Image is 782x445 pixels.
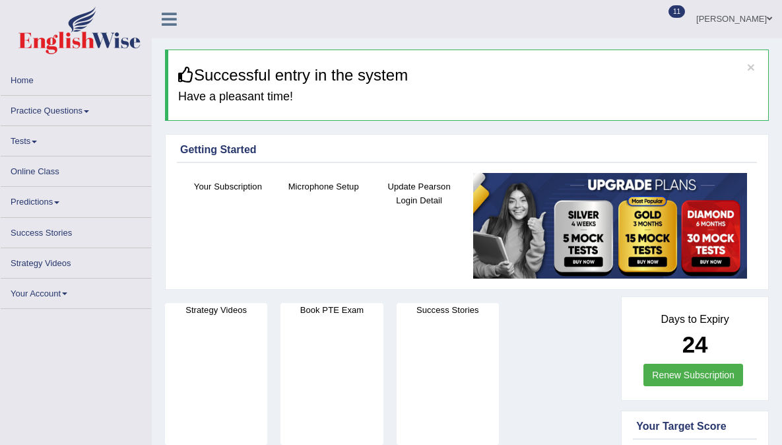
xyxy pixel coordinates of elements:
a: Strategy Videos [1,248,151,274]
a: Practice Questions [1,96,151,121]
h4: Your Subscription [187,180,269,193]
span: 11 [668,5,685,18]
h4: Success Stories [397,303,499,317]
a: Home [1,65,151,91]
h3: Successful entry in the system [178,67,758,84]
h4: Have a pleasant time! [178,90,758,104]
img: small5.jpg [473,173,747,279]
div: Getting Started [180,142,754,158]
h4: Book PTE Exam [280,303,383,317]
div: Your Target Score [636,419,754,434]
b: 24 [682,331,708,357]
a: Renew Subscription [643,364,743,386]
h4: Microphone Setup [282,180,365,193]
button: × [747,60,755,74]
a: Predictions [1,187,151,213]
h4: Update Pearson Login Detail [378,180,461,207]
a: Online Class [1,156,151,182]
a: Success Stories [1,218,151,244]
a: Your Account [1,279,151,304]
h4: Strategy Videos [165,303,267,317]
a: Tests [1,126,151,152]
h4: Days to Expiry [636,314,754,325]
